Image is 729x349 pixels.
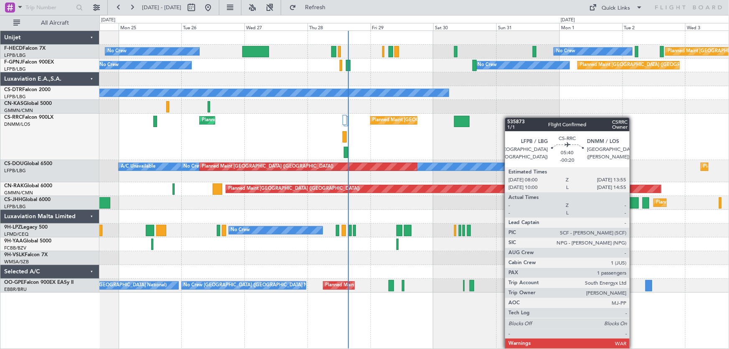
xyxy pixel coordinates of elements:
span: 9H-VSLK [4,252,25,257]
div: Tue 26 [181,23,244,31]
span: All Aircraft [22,20,88,26]
span: [DATE] - [DATE] [142,4,181,11]
span: F-HECD [4,46,23,51]
a: 9H-VSLKFalcon 7X [4,252,48,257]
div: Wed 27 [244,23,307,31]
a: EBBR/BRU [4,286,27,293]
a: LFPB/LBG [4,94,26,100]
a: FCBB/BZV [4,245,26,251]
a: LFPB/LBG [4,66,26,72]
div: No Crew [99,59,119,71]
a: LFPB/LBG [4,52,26,59]
div: Mon 25 [119,23,182,31]
span: 9H-LPZ [4,225,21,230]
span: CS-DOU [4,161,24,166]
a: LFPB/LBG [4,204,26,210]
div: Planned Maint [GEOGRAPHIC_DATA] ([GEOGRAPHIC_DATA]) [202,160,333,173]
div: Sat 30 [433,23,496,31]
div: No Crew [GEOGRAPHIC_DATA] ([GEOGRAPHIC_DATA] National) [184,279,324,292]
div: Sun 31 [496,23,559,31]
div: No Crew [184,160,203,173]
div: No Crew [478,59,497,71]
a: 9H-YAAGlobal 5000 [4,239,51,244]
span: CS-RRC [4,115,22,120]
span: CS-DTR [4,87,22,92]
div: Fri 29 [371,23,434,31]
div: Planned Maint [GEOGRAPHIC_DATA] ([GEOGRAPHIC_DATA] National) [325,279,477,292]
a: 9H-LPZLegacy 500 [4,225,48,230]
span: F-GPNJ [4,60,22,65]
a: OO-GPEFalcon 900EX EASy II [4,280,74,285]
button: All Aircraft [9,16,91,30]
a: GMMN/CMN [4,190,33,196]
div: Thu 28 [307,23,371,31]
a: CS-DOUGlobal 6500 [4,161,52,166]
div: Planned Maint [GEOGRAPHIC_DATA] ([GEOGRAPHIC_DATA]) [373,114,504,127]
a: F-HECDFalcon 7X [4,46,46,51]
a: CN-RAKGlobal 6000 [4,183,52,189]
div: Planned Maint [GEOGRAPHIC_DATA] ([GEOGRAPHIC_DATA]) [580,59,711,71]
div: No Crew [556,45,575,58]
span: OO-GPE [4,280,24,285]
a: F-GPNJFalcon 900EX [4,60,54,65]
div: No Crew [231,224,250,237]
button: Quick Links [585,1,647,14]
span: CN-RAK [4,183,24,189]
div: Quick Links [602,4,630,13]
div: Planned Maint [GEOGRAPHIC_DATA] ([GEOGRAPHIC_DATA]) [202,114,333,127]
span: CS-JHH [4,197,22,202]
div: Tue 2 [622,23,686,31]
div: Mon 1 [559,23,622,31]
a: CS-RRCFalcon 900LX [4,115,53,120]
div: A/C Unavailable [121,160,155,173]
div: No Crew [107,45,127,58]
button: Refresh [285,1,335,14]
div: [DATE] [101,17,115,24]
a: GMMN/CMN [4,107,33,114]
a: WMSA/SZB [4,259,29,265]
a: CS-JHHGlobal 6000 [4,197,51,202]
div: Planned Maint [GEOGRAPHIC_DATA] ([GEOGRAPHIC_DATA]) [228,183,360,195]
span: 9H-YAA [4,239,23,244]
div: [DATE] [561,17,575,24]
span: Refresh [298,5,333,10]
a: CS-DTRFalcon 2000 [4,87,51,92]
a: DNMM/LOS [4,121,30,127]
input: Trip Number [25,1,74,14]
a: LFPB/LBG [4,168,26,174]
a: LFMD/CEQ [4,231,28,237]
a: CN-KASGlobal 5000 [4,101,52,106]
span: CN-KAS [4,101,23,106]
